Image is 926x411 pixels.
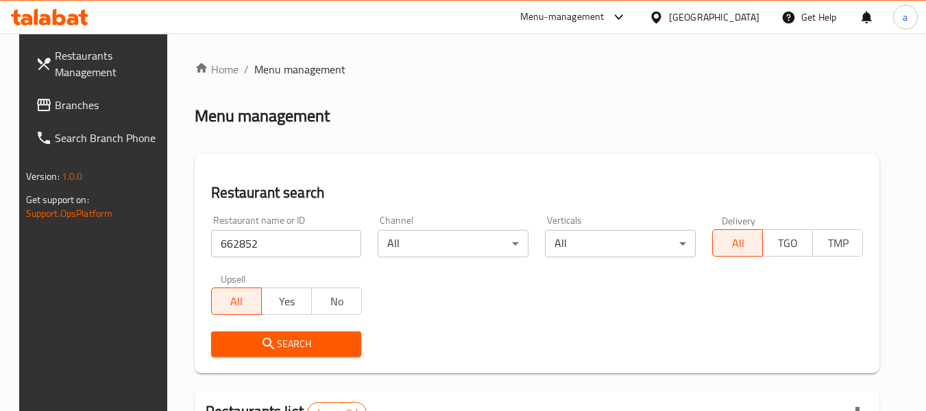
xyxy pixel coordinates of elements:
[722,215,756,225] label: Delivery
[55,47,163,80] span: Restaurants Management
[195,105,330,127] h2: Menu management
[62,167,83,185] span: 1.0.0
[25,121,174,154] a: Search Branch Phone
[520,9,605,25] div: Menu-management
[25,89,174,121] a: Branches
[712,229,763,257] button: All
[254,61,345,78] span: Menu management
[311,287,362,315] button: No
[26,167,60,185] span: Version:
[211,230,362,257] input: Search for restaurant name or ID..
[903,10,907,25] span: a
[768,233,807,253] span: TGO
[222,336,351,353] span: Search
[221,274,246,283] label: Upsell
[26,191,89,209] span: Get support on:
[195,61,880,78] nav: breadcrumb
[217,292,256,312] span: All
[378,230,528,257] div: All
[26,204,113,222] a: Support.OpsPlatform
[317,292,356,312] span: No
[545,230,696,257] div: All
[211,331,362,357] button: Search
[762,229,813,257] button: TGO
[55,97,163,113] span: Branches
[211,183,864,203] h2: Restaurant search
[267,292,306,312] span: Yes
[244,61,249,78] li: /
[55,130,163,146] span: Search Branch Phone
[211,287,262,315] button: All
[812,229,863,257] button: TMP
[25,39,174,89] a: Restaurants Management
[669,10,759,25] div: [GEOGRAPHIC_DATA]
[818,233,857,253] span: TMP
[261,287,312,315] button: Yes
[718,233,757,253] span: All
[195,61,239,78] a: Home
